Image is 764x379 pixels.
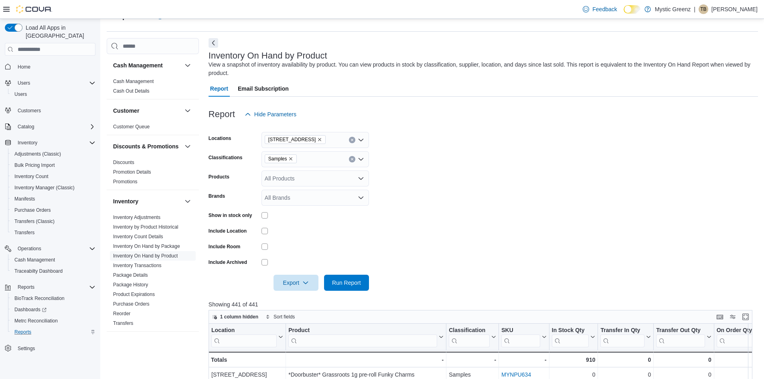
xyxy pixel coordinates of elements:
[183,338,193,348] button: Loyalty
[14,61,95,71] span: Home
[18,80,30,86] span: Users
[14,106,44,116] a: Customers
[449,327,490,347] div: Classification
[113,107,181,115] button: Customer
[11,294,95,303] span: BioTrack Reconciliation
[11,205,95,215] span: Purchase Orders
[600,355,651,365] div: 0
[113,282,148,288] span: Package History
[288,327,437,347] div: Product
[11,327,95,337] span: Reports
[8,89,99,100] button: Users
[113,233,163,240] span: Inventory Count Details
[113,124,150,130] a: Customer Queue
[113,61,181,69] button: Cash Management
[209,174,229,180] label: Products
[2,105,99,116] button: Customers
[2,121,99,132] button: Catalog
[8,254,99,266] button: Cash Management
[600,327,651,347] button: Transfer In Qty
[14,138,41,148] button: Inventory
[11,217,58,226] a: Transfers (Classic)
[113,253,178,259] a: Inventory On Hand by Product
[8,160,99,171] button: Bulk Pricing Import
[11,205,54,215] a: Purchase Orders
[107,213,199,331] div: Inventory
[656,327,705,334] div: Transfer Out Qty
[209,61,754,77] div: View a snapshot of inventory availability by product. You can view products in stock by classific...
[14,218,55,225] span: Transfers (Classic)
[5,57,95,375] nav: Complex example
[14,207,51,213] span: Purchase Orders
[14,78,95,88] span: Users
[14,105,95,116] span: Customers
[209,243,240,250] label: Include Room
[265,135,326,144] span: 360 S Green Mount Rd.
[211,327,283,347] button: Location
[113,169,151,175] a: Promotion Details
[11,294,68,303] a: BioTrack Reconciliation
[254,110,296,118] span: Hide Parameters
[11,228,95,237] span: Transfers
[449,327,490,334] div: Classification
[317,137,322,142] button: Remove 360 S Green Mount Rd. from selection in this group
[14,151,61,157] span: Adjustments (Classic)
[624,5,640,14] input: Dark Mode
[18,124,34,130] span: Catalog
[711,4,758,14] p: [PERSON_NAME]
[501,355,547,365] div: -
[113,179,138,184] a: Promotions
[113,215,160,220] a: Inventory Adjustments
[11,160,58,170] a: Bulk Pricing Import
[8,216,99,227] button: Transfers (Classic)
[113,142,181,150] button: Discounts & Promotions
[11,172,52,181] a: Inventory Count
[113,301,150,307] span: Purchase Orders
[209,154,243,161] label: Classifications
[18,64,30,70] span: Home
[8,304,99,315] a: Dashboards
[113,78,154,85] span: Cash Management
[700,4,706,14] span: TB
[11,217,95,226] span: Transfers (Classic)
[8,326,99,338] button: Reports
[11,266,66,276] a: Traceabilty Dashboard
[358,156,364,162] button: Open list of options
[11,194,95,204] span: Manifests
[14,244,95,253] span: Operations
[209,38,218,48] button: Next
[656,327,711,347] button: Transfer Out Qty
[715,312,725,322] button: Keyboard shortcuts
[699,4,708,14] div: Tabitha Brinkman
[14,244,45,253] button: Operations
[265,154,297,163] span: Samples
[14,282,95,292] span: Reports
[113,107,139,115] h3: Customer
[210,81,228,97] span: Report
[14,138,95,148] span: Inventory
[278,275,314,291] span: Export
[11,327,34,337] a: Reports
[209,259,247,266] label: Include Archived
[113,272,148,278] a: Package Details
[600,327,644,347] div: Transfer In Qty
[449,327,496,347] button: Classification
[183,106,193,116] button: Customer
[14,295,65,302] span: BioTrack Reconciliation
[262,312,298,322] button: Sort fields
[552,327,596,347] button: In Stock Qty
[18,107,41,114] span: Customers
[274,275,318,291] button: Export
[209,300,758,308] p: Showing 441 of 441
[11,183,95,193] span: Inventory Manager (Classic)
[113,214,160,221] span: Inventory Adjustments
[14,78,33,88] button: Users
[8,293,99,304] button: BioTrack Reconciliation
[209,312,261,322] button: 1 column hidden
[211,327,277,347] div: Location
[113,61,163,69] h3: Cash Management
[14,173,49,180] span: Inventory Count
[717,355,763,365] div: 0
[580,1,620,17] a: Feedback
[288,327,437,334] div: Product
